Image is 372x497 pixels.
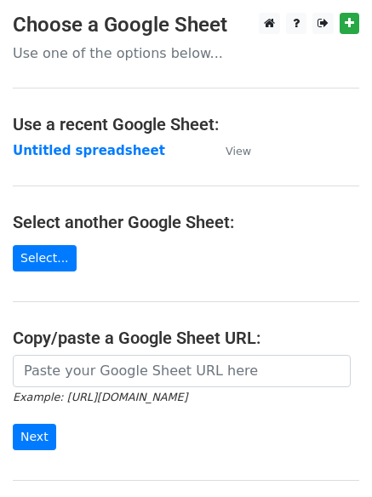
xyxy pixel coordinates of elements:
[209,143,251,158] a: View
[13,328,359,348] h4: Copy/paste a Google Sheet URL:
[226,145,251,157] small: View
[13,245,77,271] a: Select...
[13,13,359,37] h3: Choose a Google Sheet
[13,424,56,450] input: Next
[13,44,359,62] p: Use one of the options below...
[287,415,372,497] iframe: Chat Widget
[13,355,351,387] input: Paste your Google Sheet URL here
[13,212,359,232] h4: Select another Google Sheet:
[13,143,165,158] a: Untitled spreadsheet
[13,114,359,134] h4: Use a recent Google Sheet:
[13,391,187,403] small: Example: [URL][DOMAIN_NAME]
